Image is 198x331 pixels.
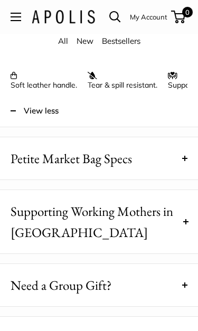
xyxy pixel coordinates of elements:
a: My Account [130,11,167,23]
a: Open search [109,11,121,23]
a: Bestsellers [102,36,140,46]
a: New [77,36,93,46]
a: All [58,36,68,46]
img: Apolis [32,10,95,24]
span: Need a Group Gift? [11,275,111,296]
span: Supporting Working Mothers in [GEOGRAPHIC_DATA] [11,201,179,243]
span: View less [24,104,59,119]
p: Tear & spill resistant. [88,71,157,90]
span: Petite Market Bag Specs [11,148,132,169]
p: Soft leather handle. [11,71,77,90]
span: 0 [182,7,193,17]
button: Open menu [11,13,21,21]
a: 0 [172,11,185,23]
